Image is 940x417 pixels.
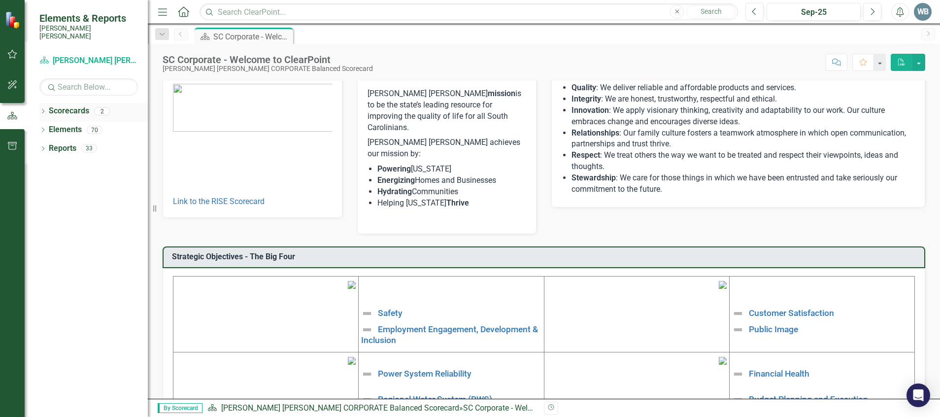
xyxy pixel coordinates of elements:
a: Reports [49,143,76,154]
img: Not Defined [732,324,744,336]
h2: Improving the Quality of Life for All South Carolinians [368,38,527,84]
input: Search ClearPoint... [200,3,738,21]
li: : Our family culture fosters a teamwork atmosphere in which open communication, partnerships and ... [571,128,915,150]
a: Customer Satisfaction [749,308,834,318]
li: : We are honest, trustworthy, respectful and ethical. [571,94,915,105]
div: 2 [94,107,110,115]
li: : We deliver reliable and affordable products and services. [571,82,915,94]
strong: Powering [377,164,411,174]
li: [US_STATE] [377,164,527,175]
img: Not Defined [732,368,744,380]
a: [PERSON_NAME] [PERSON_NAME] CORPORATE Balanced Scorecard [39,55,138,67]
a: Budget Planning and Execution [749,394,868,404]
img: Not Defined [361,324,373,336]
span: Search [701,7,722,15]
div: SC Corporate - Welcome to ClearPoint [463,403,594,413]
strong: Integrity [571,94,601,104]
div: 33 [81,144,97,153]
div: 70 [87,126,102,134]
img: Not Defined [732,308,744,319]
div: Open Intercom Messenger [906,383,930,407]
div: [PERSON_NAME] [PERSON_NAME] CORPORATE Balanced Scorecard [163,65,373,72]
strong: Energizing [377,175,415,185]
a: Public Image [749,324,798,334]
button: Search [686,5,736,19]
strong: Stewardship [571,173,616,182]
span: Elements & Reports [39,12,138,24]
strong: Innovation [571,105,609,115]
div: » [207,403,537,414]
strong: Relationships [571,128,619,138]
img: Not Defined [361,368,373,380]
a: Financial Health [749,369,809,379]
a: Employment Engagement, Development & Inclusion [361,324,538,345]
strong: Quality [571,83,596,92]
a: Link to the RISE Scorecard [173,197,265,206]
img: mceclip3%20v3.png [348,357,356,365]
a: Safety [378,308,403,318]
p: [PERSON_NAME] [PERSON_NAME] is to be the state’s leading resource for improving the quality of li... [368,88,527,135]
img: mceclip2%20v3.png [719,281,727,289]
strong: Hydrating [377,187,412,196]
span: By Scorecard [158,403,202,413]
a: [PERSON_NAME] [PERSON_NAME] CORPORATE Balanced Scorecard [221,403,459,413]
li: Communities [377,186,527,198]
p: [PERSON_NAME] [PERSON_NAME] achieves our mission by: [368,135,527,162]
input: Search Below... [39,78,138,96]
img: Not Defined [361,394,373,406]
img: Not Defined [361,308,373,319]
h3: Strategic Objectives - The Big Four [172,252,919,261]
strong: mission [488,89,515,98]
a: Scorecards [49,105,89,117]
li: : We apply visionary thinking, creativity and adaptability to our work. Our culture embraces chan... [571,105,915,128]
button: WB [914,3,932,21]
img: mceclip1%20v4.png [348,281,356,289]
a: Regional Water System (RWS) [378,394,492,404]
li: Homes and Businesses [377,175,527,186]
a: Elements [49,124,82,136]
img: ClearPoint Strategy [5,11,22,29]
div: Sep-25 [770,6,857,18]
div: SC Corporate - Welcome to ClearPoint [163,54,373,65]
img: Not Defined [732,394,744,406]
img: mceclip4.png [719,357,727,365]
strong: Thrive [446,198,469,208]
li: : We care for those things in which we have been entrusted and take seriously our commitment to t... [571,173,915,195]
small: [PERSON_NAME] [PERSON_NAME] [39,24,138,40]
button: Sep-25 [767,3,861,21]
div: SC Corporate - Welcome to ClearPoint [213,31,291,43]
a: Power System Reliability [378,369,471,379]
strong: Respect [571,150,600,160]
li: Helping [US_STATE] [377,198,527,209]
li: : We treat others the way we want to be treated and respect their viewpoints, ideas and thoughts. [571,150,915,173]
